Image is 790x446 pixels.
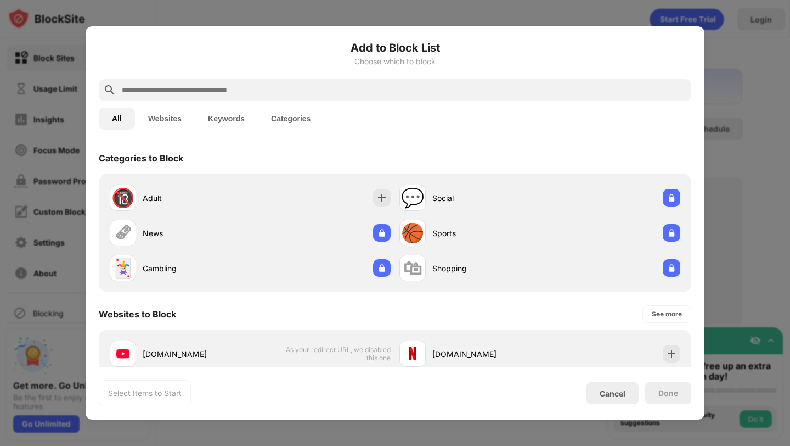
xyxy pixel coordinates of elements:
[278,345,391,362] span: As your redirect URL, we disabled this one
[432,192,540,204] div: Social
[600,389,625,398] div: Cancel
[99,153,183,164] div: Categories to Block
[111,187,134,209] div: 🔞
[432,263,540,274] div: Shopping
[658,389,678,398] div: Done
[135,108,195,130] button: Websites
[143,348,250,360] div: [DOMAIN_NAME]
[108,388,182,399] div: Select Items to Start
[195,108,258,130] button: Keywords
[432,227,540,239] div: Sports
[99,40,691,56] h6: Add to Block List
[406,347,419,360] img: favicons
[99,108,135,130] button: All
[401,187,424,209] div: 💬
[652,309,682,320] div: See more
[143,227,250,239] div: News
[403,257,422,280] div: 🛍
[432,348,540,360] div: [DOMAIN_NAME]
[116,347,129,360] img: favicons
[111,257,134,280] div: 🃏
[114,222,132,244] div: 🗞
[258,108,324,130] button: Categories
[143,192,250,204] div: Adult
[401,222,424,244] div: 🏀
[99,309,176,320] div: Websites to Block
[143,263,250,274] div: Gambling
[99,57,691,66] div: Choose which to block
[103,83,116,97] img: search.svg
